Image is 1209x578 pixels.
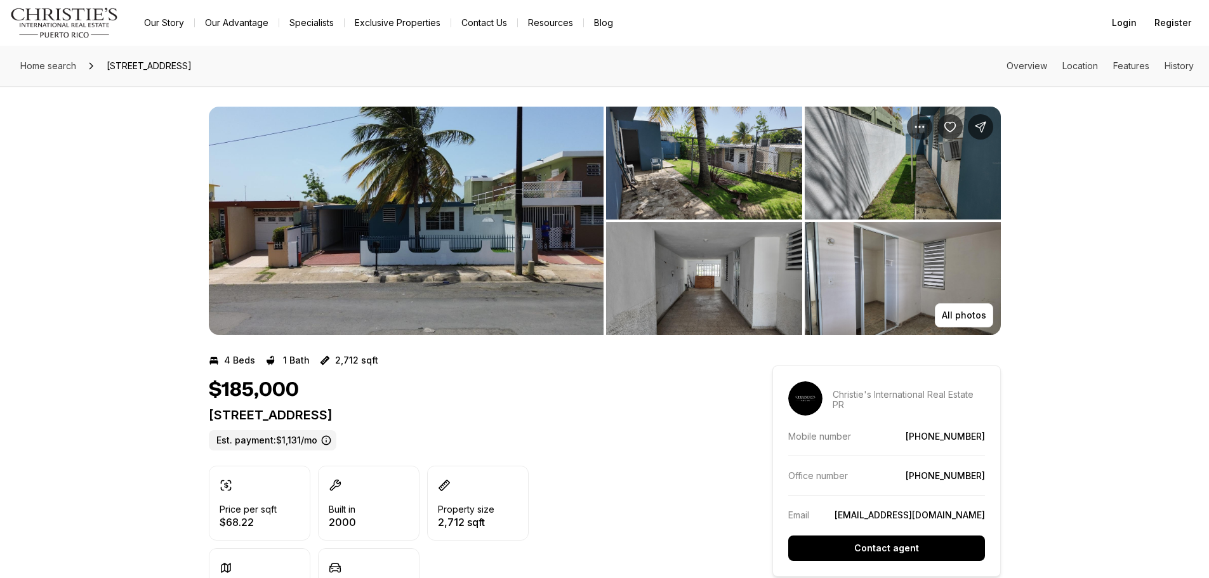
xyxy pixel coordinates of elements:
button: Contact Us [451,14,517,32]
button: Contact agent [788,535,985,561]
button: Save Property: Calle 4 F-27 URBANIZACIÓN VILLA COOPERATIVA [937,114,963,140]
a: [EMAIL_ADDRESS][DOMAIN_NAME] [835,509,985,520]
span: Login [1112,18,1137,28]
span: Home search [20,60,76,71]
button: View image gallery [805,222,1001,335]
a: [PHONE_NUMBER] [906,431,985,442]
button: All photos [935,303,993,327]
a: Home search [15,56,81,76]
button: View image gallery [209,107,604,335]
p: [STREET_ADDRESS] [209,407,727,423]
a: Skip to: Overview [1007,60,1047,71]
p: Christie's International Real Estate PR [833,390,985,410]
li: 1 of 7 [209,107,604,335]
p: Price per sqft [220,504,277,515]
a: Our Advantage [195,14,279,32]
p: 2000 [329,517,356,527]
a: Skip to: Features [1113,60,1149,71]
button: Login [1104,10,1144,36]
button: View image gallery [606,107,802,220]
div: Listing Photos [209,107,1001,335]
p: Office number [788,470,848,481]
p: Email [788,509,809,520]
button: Property options [907,114,932,140]
p: Built in [329,504,355,515]
a: Specialists [279,14,344,32]
a: Skip to: Location [1062,60,1098,71]
a: Resources [518,14,583,32]
p: 1 Bath [283,355,310,365]
button: Register [1147,10,1199,36]
a: Exclusive Properties [345,14,451,32]
span: Register [1154,18,1191,28]
p: Property size [438,504,494,515]
p: Contact agent [854,543,919,553]
label: Est. payment: $1,131/mo [209,430,336,450]
p: All photos [942,310,986,320]
a: Our Story [134,14,194,32]
a: Skip to: History [1165,60,1194,71]
li: 2 of 7 [606,107,1001,335]
p: 4 Beds [224,355,255,365]
span: [STREET_ADDRESS] [102,56,197,76]
a: Blog [584,14,623,32]
p: Mobile number [788,431,851,442]
a: [PHONE_NUMBER] [906,470,985,481]
p: $68.22 [220,517,277,527]
h1: $185,000 [209,378,299,402]
button: View image gallery [606,222,802,335]
nav: Page section menu [1007,61,1194,71]
button: Share Property: Calle 4 F-27 URBANIZACIÓN VILLA COOPERATIVA [968,114,993,140]
img: logo [10,8,119,38]
p: 2,712 sqft [335,355,378,365]
p: 2,712 sqft [438,517,494,527]
button: View image gallery [805,107,1001,220]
